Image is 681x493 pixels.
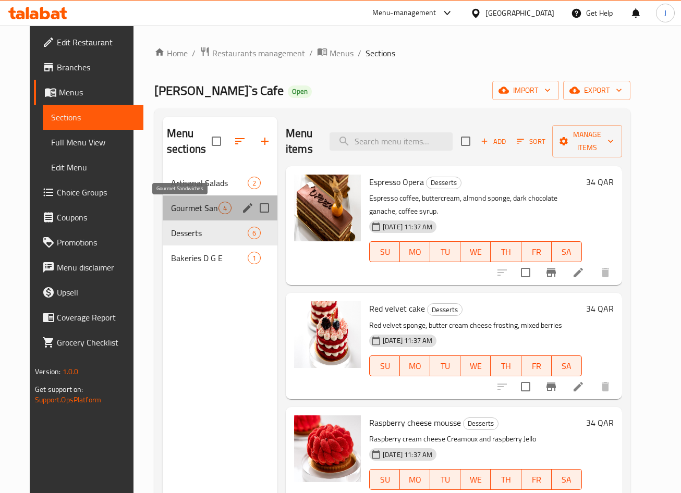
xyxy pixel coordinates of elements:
span: Restaurants management [212,47,305,59]
span: Select to update [515,262,537,284]
button: MO [400,355,430,376]
span: Upsell [57,286,135,299]
a: Promotions [34,230,143,255]
img: Espresso Opera [294,175,361,241]
span: [DATE] 11:37 AM [379,222,436,232]
a: Restaurants management [200,46,305,60]
button: import [492,81,559,100]
a: Full Menu View [43,130,143,155]
span: [DATE] 11:37 AM [379,450,436,460]
button: SU [369,469,400,490]
span: MO [404,359,426,374]
div: Gourmet Sandwiches4edit [163,195,277,220]
a: Choice Groups [34,180,143,205]
button: Sort [514,133,548,150]
span: Edit Restaurant [57,36,135,48]
span: Full Menu View [51,136,135,149]
div: [GEOGRAPHIC_DATA] [485,7,554,19]
div: Desserts6 [163,220,277,245]
a: Coverage Report [34,305,143,330]
span: SA [556,472,578,487]
span: TU [434,244,456,260]
a: Support.OpsPlatform [35,393,101,406]
li: / [358,47,361,59]
button: FR [521,241,552,262]
span: SA [556,359,578,374]
button: Add [477,133,510,150]
span: Desserts [428,304,462,316]
a: Branches [34,55,143,80]
span: SU [374,472,396,487]
span: 1.0.0 [63,365,79,378]
span: WE [465,359,487,374]
span: Menus [330,47,354,59]
a: Menus [34,80,143,105]
span: Manage items [561,128,614,154]
span: Grocery Checklist [57,336,135,349]
button: WE [460,469,491,490]
span: Open [288,87,312,96]
span: Coverage Report [57,311,135,324]
span: TH [495,244,517,260]
span: 6 [248,228,260,238]
span: Artisanal Salads [171,177,248,189]
p: Red velvet sponge, butter cream cheese frosting, mixed berries [369,319,582,332]
span: 2 [248,178,260,188]
li: / [192,47,196,59]
input: search [330,132,453,151]
span: Menus [59,86,135,98]
span: Sort items [510,133,552,150]
img: Raspberry cheese mousse [294,415,361,482]
span: Select all sections [205,130,227,152]
span: Desserts [427,177,461,189]
span: export [571,84,622,97]
span: Version: [35,365,60,378]
span: Raspberry cheese mousse [369,415,461,430]
span: WE [465,244,487,260]
span: FR [526,244,548,260]
button: SU [369,355,400,376]
a: Edit Restaurant [34,30,143,55]
span: import [501,84,551,97]
p: Espresso coffee, buttercream, almond sponge, dark chocolate ganache, coffee syrup. [369,192,582,218]
span: Branches [57,61,135,73]
button: WE [460,241,491,262]
div: items [248,227,261,239]
span: SU [374,244,396,260]
h6: 34 QAR [586,415,614,430]
span: Select section [455,130,477,152]
button: TU [430,241,460,262]
div: Desserts [427,303,463,316]
button: delete [593,260,618,285]
span: Bakeries D G E [171,252,248,264]
a: Menus [317,46,354,60]
div: items [248,252,261,264]
a: Edit Menu [43,155,143,180]
a: Edit menu item [572,380,585,393]
h6: 34 QAR [586,175,614,189]
a: Menu disclaimer [34,255,143,280]
span: TU [434,359,456,374]
button: MO [400,469,430,490]
button: FR [521,355,552,376]
span: TU [434,472,456,487]
button: Branch-specific-item [539,260,564,285]
div: Open [288,85,312,98]
span: Sections [366,47,395,59]
h2: Menu sections [167,126,212,157]
button: TU [430,355,460,376]
span: Gourmet Sandwiches [171,202,218,214]
button: TH [491,241,521,262]
button: WE [460,355,491,376]
span: Add item [477,133,510,150]
button: Manage items [552,125,622,157]
a: Edit menu item [572,266,585,279]
span: FR [526,472,548,487]
span: Sections [51,111,135,124]
button: SA [552,241,582,262]
span: SU [374,359,396,374]
span: TH [495,359,517,374]
span: Red velvet cake [369,301,425,316]
span: [DATE] 11:37 AM [379,336,436,346]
